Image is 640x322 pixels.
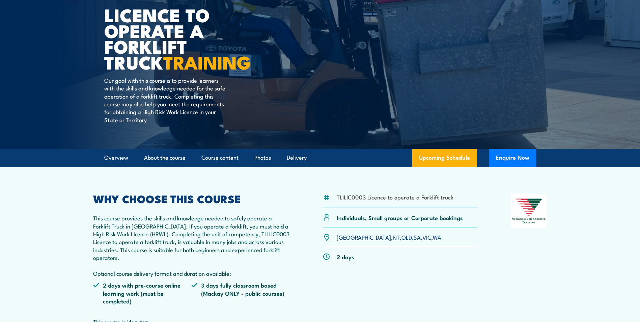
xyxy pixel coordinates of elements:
[412,149,477,167] a: Upcoming Schedule
[93,214,290,277] p: This course provides the skills and knowledge needed to safely operate a Forklift Truck in [GEOGR...
[254,149,271,167] a: Photos
[191,281,290,305] li: 3 days fully classroom based (Mackay ONLY - public courses)
[104,7,271,70] h1: Licence to operate a forklift truck
[337,253,354,261] p: 2 days
[337,233,391,241] a: [GEOGRAPHIC_DATA]
[93,281,192,305] li: 2 days with pre-course online learning work (must be completed)
[337,214,463,221] p: Individuals, Small groups or Corporate bookings
[433,233,441,241] a: WA
[422,233,431,241] a: VIC
[337,193,453,201] li: TLILIC0003 Licence to operate a Forklift truck
[489,149,536,167] button: Enquire Now
[414,233,421,241] a: SA
[337,233,441,241] p: , , , , ,
[144,149,186,167] a: About the course
[401,233,412,241] a: QLD
[511,194,547,228] img: Nationally Recognised Training logo.
[163,48,251,76] strong: TRAINING
[93,194,290,203] h2: WHY CHOOSE THIS COURSE
[104,149,128,167] a: Overview
[104,76,227,124] p: Our goal with this course is to provide learners with the skills and knowledge needed for the saf...
[201,149,239,167] a: Course content
[287,149,307,167] a: Delivery
[393,233,400,241] a: NT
